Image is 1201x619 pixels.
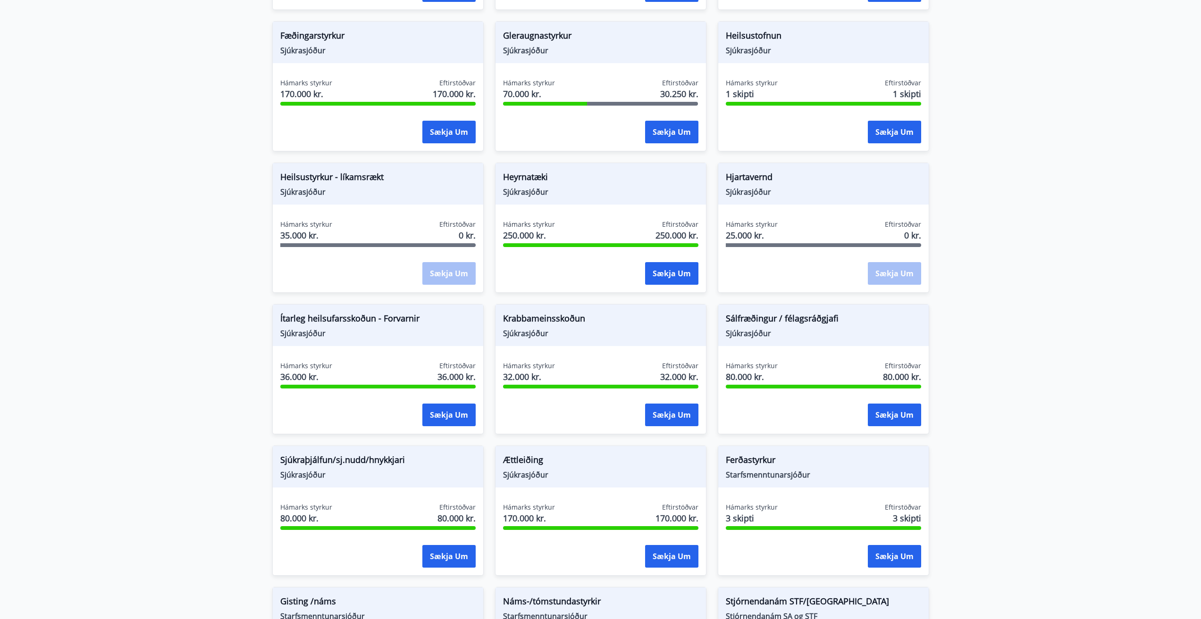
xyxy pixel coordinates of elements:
span: 1 skipti [893,88,921,100]
span: 170.000 kr. [280,88,332,100]
span: Hámarks styrkur [726,220,778,229]
span: 0 kr. [459,229,476,241]
button: Sækja um [645,404,698,426]
span: Sjúkrasjóður [503,45,698,56]
span: 36.000 kr. [280,371,332,383]
span: Hámarks styrkur [726,78,778,88]
button: Sækja um [645,121,698,143]
span: 3 skipti [726,512,778,524]
span: Eftirstöðvar [885,503,921,512]
span: Eftirstöðvar [885,220,921,229]
span: Sálfræðingur / félagsráðgjafi [726,312,921,328]
span: Sjúkrasjóður [503,470,698,480]
span: Eftirstöðvar [885,361,921,371]
span: Hámarks styrkur [280,78,332,88]
span: Sjúkrasjóður [503,328,698,338]
button: Sækja um [868,404,921,426]
span: 3 skipti [893,512,921,524]
span: 170.000 kr. [655,512,698,524]
span: Eftirstöðvar [662,503,698,512]
span: Ítarleg heilsufarsskoðun - Forvarnir [280,312,476,328]
span: Eftirstöðvar [439,78,476,88]
span: 80.000 kr. [280,512,332,524]
span: Gleraugnastyrkur [503,29,698,45]
span: 80.000 kr. [726,371,778,383]
span: Starfsmenntunarsjóður [726,470,921,480]
span: Eftirstöðvar [439,220,476,229]
span: Hjartavernd [726,171,921,187]
span: Hámarks styrkur [726,361,778,371]
span: 80.000 kr. [437,512,476,524]
span: 35.000 kr. [280,229,332,241]
span: Sjúkraþjálfun/sj.nudd/hnykkjari [280,454,476,470]
span: 70.000 kr. [503,88,555,100]
span: 30.250 kr. [660,88,698,100]
button: Sækja um [868,121,921,143]
span: Sjúkrasjóður [726,45,921,56]
span: Sjúkrasjóður [726,328,921,338]
span: Hámarks styrkur [503,78,555,88]
span: Hámarks styrkur [280,503,332,512]
span: 250.000 kr. [655,229,698,241]
span: Sjúkrasjóður [280,45,476,56]
span: Eftirstöðvar [439,503,476,512]
span: Eftirstöðvar [885,78,921,88]
span: 170.000 kr. [433,88,476,100]
span: Hámarks styrkur [726,503,778,512]
span: Sjúkrasjóður [726,187,921,197]
span: Sjúkrasjóður [280,470,476,480]
span: Stjórnendanám STF/[GEOGRAPHIC_DATA] [726,595,921,611]
span: Hámarks styrkur [503,220,555,229]
span: 36.000 kr. [437,371,476,383]
span: Eftirstöðvar [439,361,476,371]
span: 80.000 kr. [883,371,921,383]
span: 170.000 kr. [503,512,555,524]
span: 25.000 kr. [726,229,778,241]
span: Eftirstöðvar [662,361,698,371]
span: Hámarks styrkur [280,361,332,371]
span: Hámarks styrkur [503,361,555,371]
span: Hámarks styrkur [503,503,555,512]
span: Sjúkrasjóður [503,187,698,197]
span: Gisting /náms [280,595,476,611]
span: Ferðastyrkur [726,454,921,470]
button: Sækja um [422,404,476,426]
span: Eftirstöðvar [662,220,698,229]
span: Heilsustofnun [726,29,921,45]
button: Sækja um [645,262,698,285]
span: Ættleiðing [503,454,698,470]
span: 32.000 kr. [503,371,555,383]
span: Sjúkrasjóður [280,328,476,338]
span: Krabbameinsskoðun [503,312,698,328]
button: Sækja um [422,545,476,568]
span: Náms-/tómstundastyrkir [503,595,698,611]
span: Hámarks styrkur [280,220,332,229]
span: 32.000 kr. [660,371,698,383]
span: 0 kr. [904,229,921,241]
span: Heilsustyrkur - líkamsrækt [280,171,476,187]
span: Eftirstöðvar [662,78,698,88]
span: Sjúkrasjóður [280,187,476,197]
button: Sækja um [645,545,698,568]
span: Heyrnatæki [503,171,698,187]
button: Sækja um [868,545,921,568]
span: Fæðingarstyrkur [280,29,476,45]
button: Sækja um [422,121,476,143]
span: 1 skipti [726,88,778,100]
span: 250.000 kr. [503,229,555,241]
